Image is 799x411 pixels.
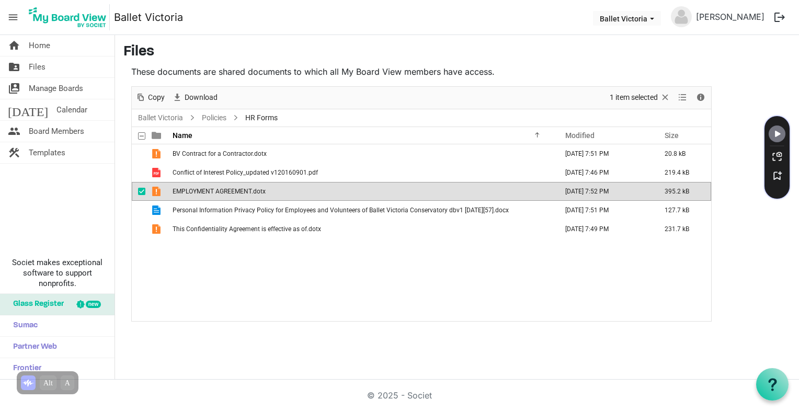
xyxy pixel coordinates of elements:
[5,257,110,289] span: Societ makes exceptional software to support nonprofits.
[131,65,712,78] p: These documents are shared documents to which all My Board View members have access.
[56,99,87,120] span: Calendar
[8,358,41,379] span: Frontier
[26,4,110,30] img: My Board View Logo
[609,91,659,104] span: 1 item selected
[367,390,432,401] a: © 2025 - Societ
[554,220,654,238] td: August 11, 2025 7:49 PM column header Modified
[26,4,114,30] a: My Board View Logo
[694,91,708,104] button: Details
[145,220,169,238] td: is template cell column header type
[168,87,221,109] div: Download
[173,225,321,233] span: This Confidentiality Agreement is effective as of.dotx
[29,142,65,163] span: Templates
[554,144,654,163] td: August 11, 2025 7:51 PM column header Modified
[169,163,554,182] td: Conflict of Interest Policy_updated v120160901.pdf is template cell column header Name
[593,11,661,26] button: Ballet Victoria dropdownbutton
[654,201,711,220] td: 127.7 kB is template cell column header Size
[169,201,554,220] td: Personal Information Privacy Policy for Employees and Volunteers of Ballet Victoria Conservatory ...
[8,142,20,163] span: construction
[606,87,674,109] div: Clear selection
[86,301,101,308] div: new
[29,121,84,142] span: Board Members
[132,220,145,238] td: checkbox
[132,182,145,201] td: checkbox
[169,182,554,201] td: EMPLOYMENT AGREEMENT.dotx is template cell column header Name
[654,144,711,163] td: 20.8 kB is template cell column header Size
[654,182,711,201] td: 395.2 kB is template cell column header Size
[173,150,267,157] span: BV Contract for a Contractor.dotx
[565,131,595,140] span: Modified
[8,121,20,142] span: people
[145,144,169,163] td: is template cell column header type
[147,91,166,104] span: Copy
[29,35,50,56] span: Home
[29,78,83,99] span: Manage Boards
[674,87,692,109] div: View
[173,188,266,195] span: EMPLOYMENT AGREEMENT.dotx
[671,6,692,27] img: no-profile-picture.svg
[132,163,145,182] td: checkbox
[29,56,45,77] span: Files
[169,220,554,238] td: This Confidentiality Agreement is effective as of.dotx is template cell column header Name
[169,144,554,163] td: BV Contract for a Contractor.dotx is template cell column header Name
[3,7,23,27] span: menu
[132,87,168,109] div: Copy
[123,43,791,61] h3: Files
[769,6,791,28] button: logout
[243,111,280,124] span: HR Forms
[173,169,318,176] span: Conflict of Interest Policy_updated v120160901.pdf
[145,182,169,201] td: is template cell column header type
[134,91,167,104] button: Copy
[554,163,654,182] td: August 11, 2025 7:46 PM column header Modified
[8,78,20,99] span: switch_account
[654,220,711,238] td: 231.7 kB is template cell column header Size
[8,315,38,336] span: Sumac
[200,111,229,124] a: Policies
[676,91,689,104] button: View dropdownbutton
[608,91,672,104] button: Selection
[554,201,654,220] td: August 11, 2025 7:51 PM column header Modified
[654,163,711,182] td: 219.4 kB is template cell column header Size
[173,131,192,140] span: Name
[8,35,20,56] span: home
[132,144,145,163] td: checkbox
[173,207,509,214] span: Personal Information Privacy Policy for Employees and Volunteers of Ballet Victoria Conservatory ...
[692,6,769,27] a: [PERSON_NAME]
[145,201,169,220] td: is template cell column header type
[132,201,145,220] td: checkbox
[665,131,679,140] span: Size
[8,337,57,358] span: Partner Web
[8,99,48,120] span: [DATE]
[8,294,64,315] span: Glass Register
[170,91,220,104] button: Download
[554,182,654,201] td: August 11, 2025 7:52 PM column header Modified
[8,56,20,77] span: folder_shared
[114,7,183,28] a: Ballet Victoria
[184,91,219,104] span: Download
[136,111,185,124] a: Ballet Victoria
[145,163,169,182] td: is template cell column header type
[692,87,710,109] div: Details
